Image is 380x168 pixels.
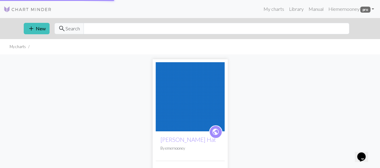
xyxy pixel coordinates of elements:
[326,3,376,15] a: Hiemernooney pro
[212,127,219,136] span: public
[156,93,225,99] a: Sams Hat
[24,23,50,34] button: New
[360,7,370,13] span: pro
[160,136,216,143] a: [PERSON_NAME] Hat
[261,3,286,15] a: My charts
[209,125,222,139] a: public
[10,44,26,50] li: My charts
[160,145,220,151] p: By emernooney
[212,126,219,138] i: public
[4,6,52,13] img: Logo
[58,24,65,33] span: search
[156,62,225,131] img: Sams Hat
[355,144,374,162] iframe: chat widget
[306,3,326,15] a: Manual
[65,25,80,32] span: Search
[286,3,306,15] a: Library
[28,24,35,33] span: add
